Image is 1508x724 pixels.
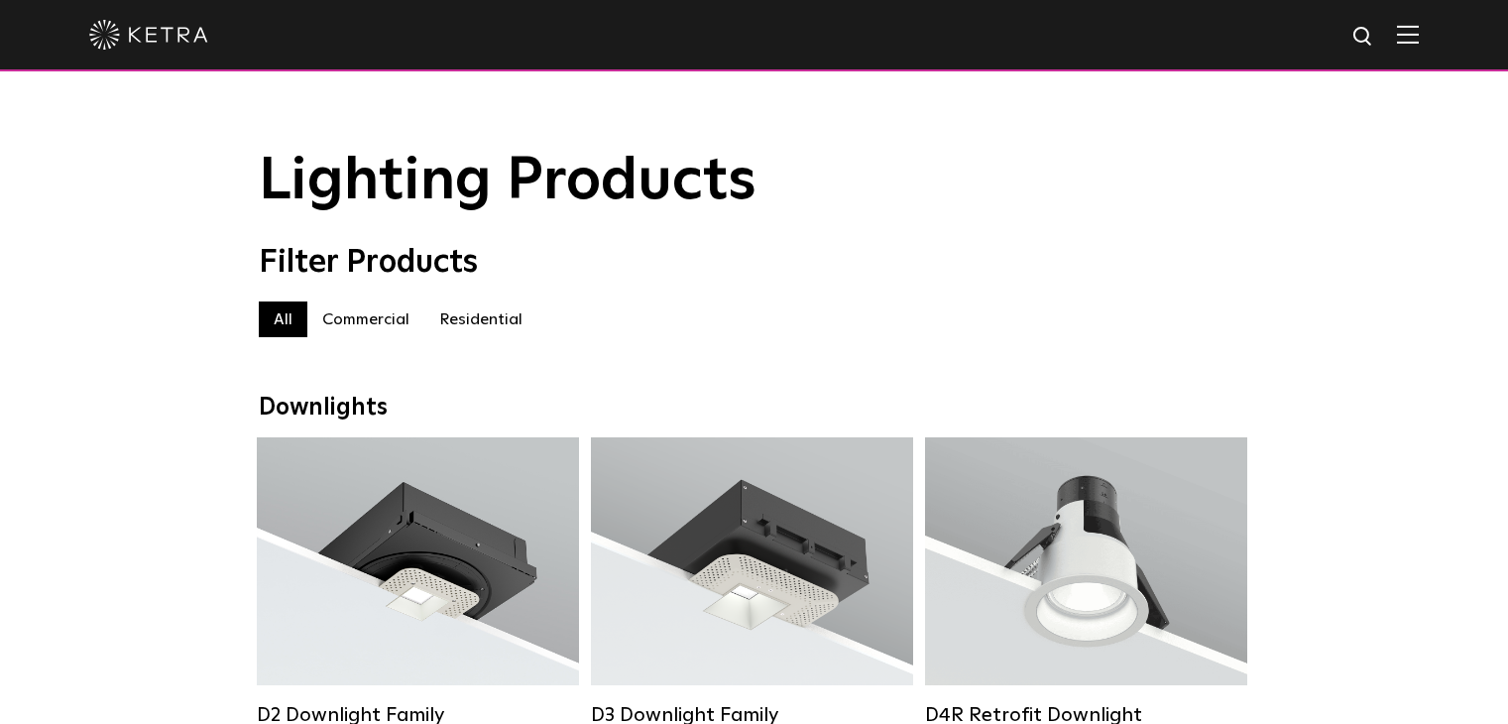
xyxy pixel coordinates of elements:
[259,152,756,211] span: Lighting Products
[259,394,1250,422] div: Downlights
[259,244,1250,282] div: Filter Products
[259,302,307,337] label: All
[424,302,537,337] label: Residential
[89,20,208,50] img: ketra-logo-2019-white
[307,302,424,337] label: Commercial
[1351,25,1376,50] img: search icon
[1397,25,1419,44] img: Hamburger%20Nav.svg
